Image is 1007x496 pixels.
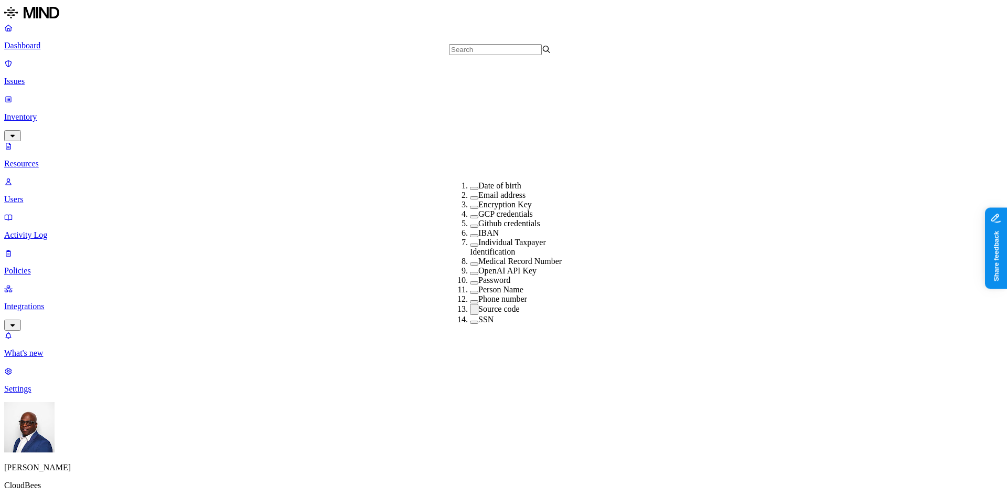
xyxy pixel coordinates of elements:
a: Activity Log [4,213,1003,240]
a: Dashboard [4,23,1003,50]
p: Dashboard [4,41,1003,50]
label: Date of birth [478,181,521,190]
label: SSN [478,315,494,324]
a: MIND [4,4,1003,23]
label: Medical Record Number [478,257,562,266]
label: GCP credentials [478,209,533,218]
p: Settings [4,384,1003,394]
a: Integrations [4,284,1003,329]
label: Email address [478,191,526,199]
p: Issues [4,77,1003,86]
a: What's new [4,331,1003,358]
p: Activity Log [4,230,1003,240]
p: CloudBees [4,481,1003,490]
p: Users [4,195,1003,204]
iframe: Marker.io feedback button [985,207,1007,289]
p: Resources [4,159,1003,168]
a: Issues [4,59,1003,86]
label: Encryption Key [478,200,532,209]
label: Github credentials [478,219,540,228]
img: MIND [4,4,59,21]
p: Inventory [4,112,1003,122]
input: Search [449,44,542,55]
a: Inventory [4,94,1003,140]
label: Person Name [478,285,523,294]
a: Resources [4,141,1003,168]
p: What's new [4,349,1003,358]
a: Settings [4,366,1003,394]
label: Individual Taxpayer Identification [470,238,546,256]
p: Policies [4,266,1003,276]
label: OpenAI API Key [478,266,537,275]
a: Policies [4,248,1003,276]
p: Integrations [4,302,1003,311]
label: Phone number [478,294,527,303]
label: IBAN [478,228,499,237]
label: Password [478,276,510,284]
img: Gregory Thomas [4,402,55,452]
label: Source code [478,304,520,313]
a: Users [4,177,1003,204]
